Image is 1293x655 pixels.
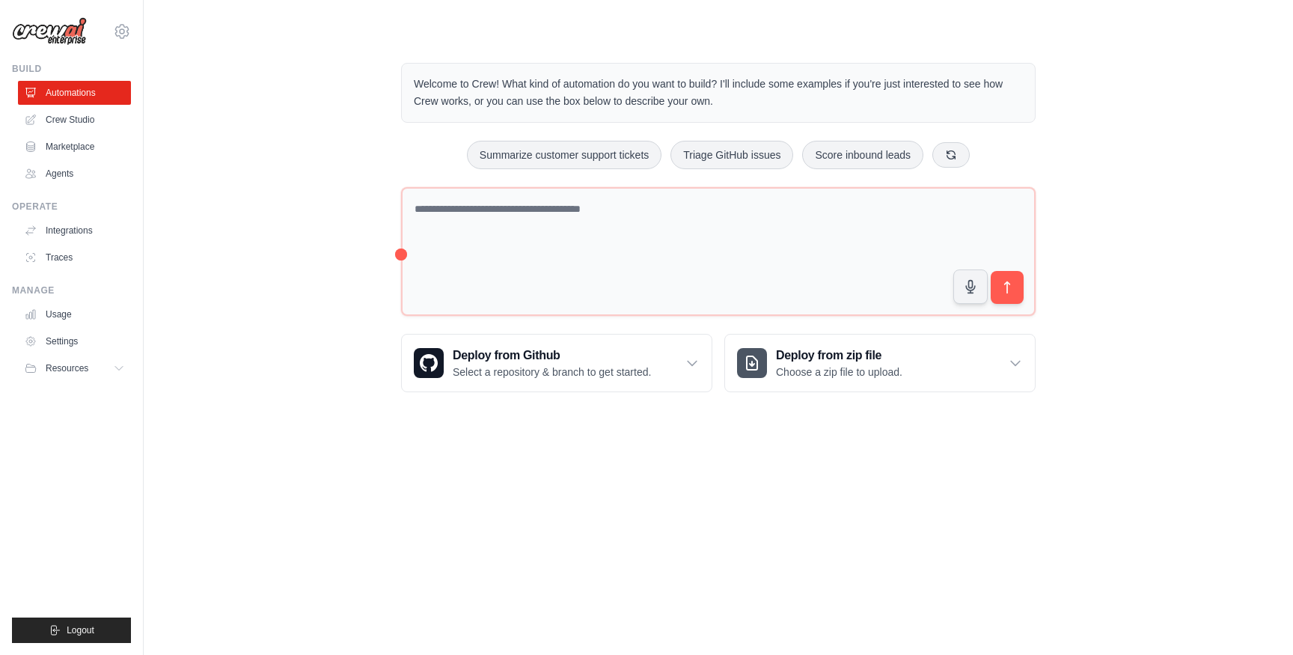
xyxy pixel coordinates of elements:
img: Logo [12,17,87,46]
button: Score inbound leads [802,141,923,169]
span: Logout [67,624,94,636]
p: Choose a zip file to upload. [776,365,902,380]
div: Operate [12,201,131,213]
h3: Deploy from zip file [776,347,902,365]
a: Usage [18,302,131,326]
button: Logout [12,618,131,643]
p: Select a repository & branch to get started. [453,365,651,380]
button: Resources [18,356,131,380]
a: Settings [18,329,131,353]
a: Integrations [18,219,131,243]
a: Traces [18,246,131,269]
a: Automations [18,81,131,105]
button: Triage GitHub issues [670,141,793,169]
a: Agents [18,162,131,186]
a: Marketplace [18,135,131,159]
div: Build [12,63,131,75]
p: Welcome to Crew! What kind of automation do you want to build? I'll include some examples if you'... [414,76,1023,110]
div: Manage [12,284,131,296]
a: Crew Studio [18,108,131,132]
span: Resources [46,362,88,374]
button: Summarize customer support tickets [467,141,661,169]
h3: Deploy from Github [453,347,651,365]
